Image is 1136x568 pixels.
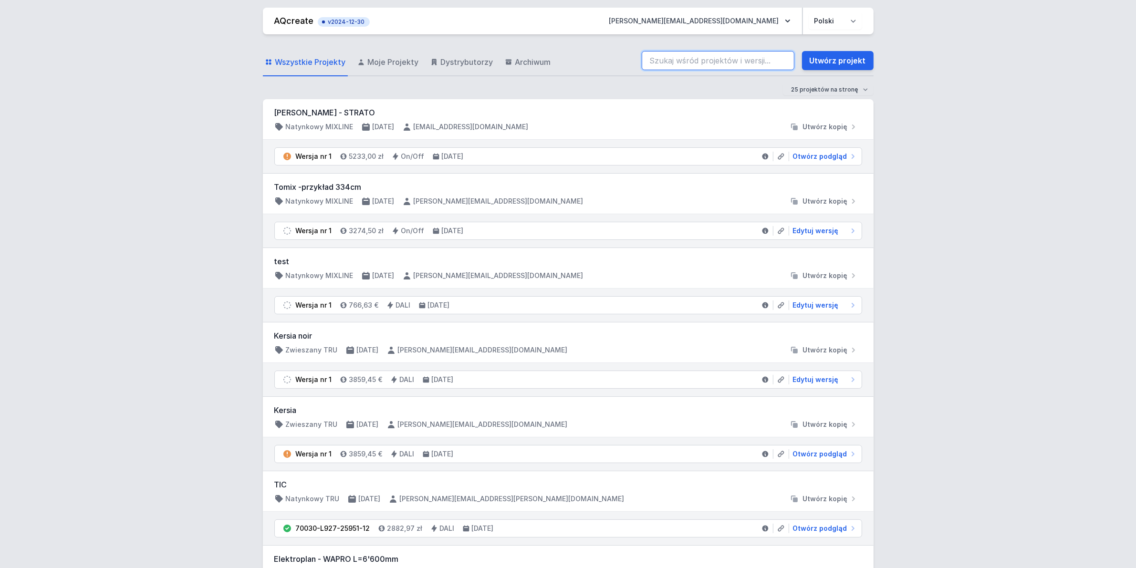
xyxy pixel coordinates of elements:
[296,449,332,459] div: Wersja nr 1
[286,271,354,280] h4: Natynkowy MIXLINE
[296,524,370,533] div: 70030-L927-25951-12
[349,152,384,161] h4: 5233,00 zł
[396,300,411,310] h4: DALI
[286,122,354,132] h4: Natynkowy MIXLINE
[349,226,384,236] h4: 3274,50 zł
[357,345,379,355] h4: [DATE]
[401,152,425,161] h4: On/Off
[263,49,348,76] a: Wszystkie Projekty
[296,152,332,161] div: Wersja nr 1
[789,226,858,236] a: Edytuj wersję
[441,56,493,68] span: Dystrybutorzy
[442,226,464,236] h4: [DATE]
[786,122,862,132] button: Utwórz kopię
[642,51,794,70] input: Szukaj wśród projektów i wersji...
[373,122,395,132] h4: [DATE]
[398,345,568,355] h4: [PERSON_NAME][EMAIL_ADDRESS][DOMAIN_NAME]
[387,524,423,533] h4: 2882,97 zł
[789,152,858,161] a: Otwórz podgląd
[355,49,421,76] a: Moje Projekty
[789,449,858,459] a: Otwórz podgląd
[803,271,848,280] span: Utwórz kopię
[286,345,338,355] h4: Zwieszany TRU
[786,420,862,429] button: Utwórz kopię
[428,49,495,76] a: Dystrybutorzy
[789,375,858,384] a: Edytuj wersję
[786,196,862,206] button: Utwórz kopię
[786,494,862,504] button: Utwórz kopię
[282,226,292,236] img: draft.svg
[400,449,415,459] h4: DALI
[349,300,379,310] h4: 766,63 €
[296,300,332,310] div: Wersja nr 1
[274,404,862,416] h3: Kersia
[286,196,354,206] h4: Natynkowy MIXLINE
[803,196,848,206] span: Utwórz kopię
[274,16,314,26] a: AQcreate
[296,226,332,236] div: Wersja nr 1
[786,271,862,280] button: Utwórz kopię
[414,122,529,132] h4: [EMAIL_ADDRESS][DOMAIN_NAME]
[803,345,848,355] span: Utwórz kopię
[349,449,383,459] h4: 3859,45 €
[282,375,292,384] img: draft.svg
[515,56,551,68] span: Archiwum
[359,494,381,504] h4: [DATE]
[275,56,346,68] span: Wszystkie Projekty
[274,479,862,490] h3: TIC
[368,56,419,68] span: Moje Projekty
[793,449,847,459] span: Otwórz podgląd
[472,524,494,533] h4: [DATE]
[428,300,450,310] h4: [DATE]
[400,494,625,504] h4: [PERSON_NAME][EMAIL_ADDRESS][PERSON_NAME][DOMAIN_NAME]
[274,553,862,565] h3: Elektroplan - WAPRO L=6'600mm
[789,524,858,533] a: Otwórz podgląd
[401,226,425,236] h4: On/Off
[318,15,370,27] button: v2024-12-30
[400,375,415,384] h4: DALI
[414,196,584,206] h4: [PERSON_NAME][EMAIL_ADDRESS][DOMAIN_NAME]
[296,375,332,384] div: Wersja nr 1
[373,271,395,280] h4: [DATE]
[503,49,553,76] a: Archiwum
[373,196,395,206] h4: [DATE]
[432,449,454,459] h4: [DATE]
[323,18,365,26] span: v2024-12-30
[398,420,568,429] h4: [PERSON_NAME][EMAIL_ADDRESS][DOMAIN_NAME]
[793,226,839,236] span: Edytuj wersję
[789,300,858,310] a: Edytuj wersję
[803,420,848,429] span: Utwórz kopię
[282,300,292,310] img: draft.svg
[786,345,862,355] button: Utwórz kopię
[602,12,798,30] button: [PERSON_NAME][EMAIL_ADDRESS][DOMAIN_NAME]
[802,51,874,70] a: Utwórz projekt
[357,420,379,429] h4: [DATE]
[274,181,862,193] h3: Tomix -przykład 334cm
[274,330,862,341] h3: Kersia noir
[286,494,340,504] h4: Natynkowy TRU
[349,375,383,384] h4: 3859,45 €
[442,152,464,161] h4: [DATE]
[803,122,848,132] span: Utwórz kopię
[793,152,847,161] span: Otwórz podgląd
[414,271,584,280] h4: [PERSON_NAME][EMAIL_ADDRESS][DOMAIN_NAME]
[793,524,847,533] span: Otwórz podgląd
[286,420,338,429] h4: Zwieszany TRU
[432,375,454,384] h4: [DATE]
[274,256,862,267] h3: test
[803,494,848,504] span: Utwórz kopię
[793,375,839,384] span: Edytuj wersję
[809,12,862,30] select: Wybierz język
[440,524,455,533] h4: DALI
[793,300,839,310] span: Edytuj wersję
[274,107,862,118] h3: [PERSON_NAME] - STRATO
